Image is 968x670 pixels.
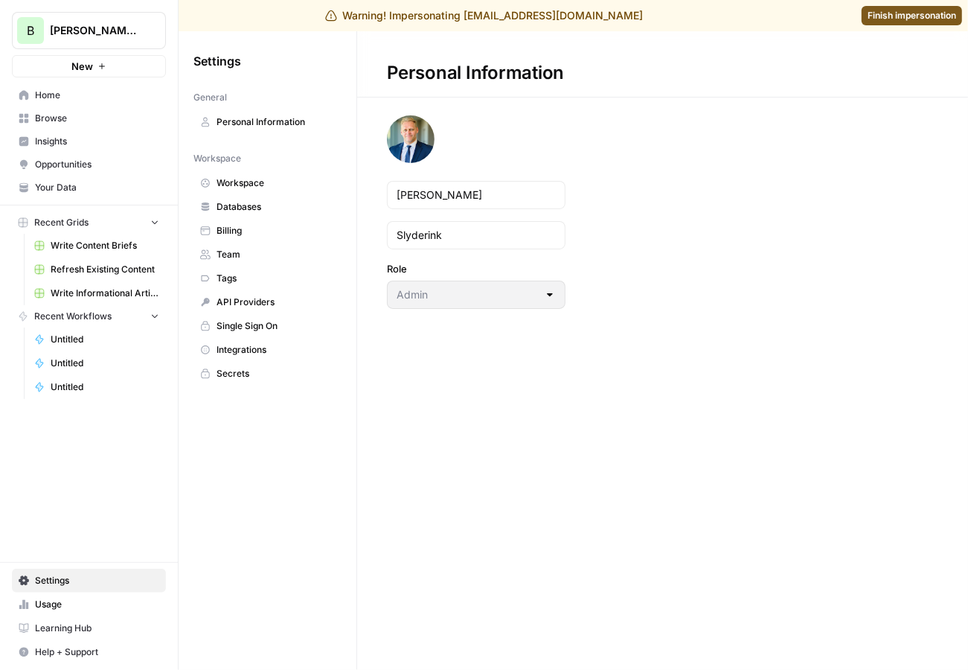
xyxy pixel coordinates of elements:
[35,158,159,171] span: Opportunities
[51,380,159,394] span: Untitled
[35,181,159,194] span: Your Data
[193,243,342,267] a: Team
[868,9,956,22] span: Finish impersonation
[387,261,565,276] label: Role
[12,176,166,200] a: Your Data
[12,305,166,328] button: Recent Workflows
[12,106,166,130] a: Browse
[12,569,166,593] a: Settings
[28,234,166,258] a: Write Content Briefs
[28,375,166,399] a: Untitled
[12,12,166,49] button: Workspace: Bennett Financials
[28,351,166,375] a: Untitled
[35,622,159,635] span: Learning Hub
[28,258,166,281] a: Refresh Existing Content
[193,219,342,243] a: Billing
[325,8,644,23] div: Warning! Impersonating [EMAIL_ADDRESS][DOMAIN_NAME]
[193,52,241,70] span: Settings
[193,110,342,134] a: Personal Information
[27,22,34,39] span: B
[217,176,335,190] span: Workspace
[50,23,140,38] span: [PERSON_NAME] Financials
[12,130,166,153] a: Insights
[193,152,241,165] span: Workspace
[12,616,166,640] a: Learning Hub
[217,272,335,285] span: Tags
[193,314,342,338] a: Single Sign On
[217,343,335,357] span: Integrations
[12,83,166,107] a: Home
[217,248,335,261] span: Team
[217,296,335,309] span: API Providers
[35,645,159,659] span: Help + Support
[217,367,335,380] span: Secrets
[51,263,159,276] span: Refresh Existing Content
[12,211,166,234] button: Recent Grids
[193,171,342,195] a: Workspace
[35,112,159,125] span: Browse
[193,290,342,314] a: API Providers
[193,195,342,219] a: Databases
[51,357,159,370] span: Untitled
[217,200,335,214] span: Databases
[51,287,159,300] span: Write Informational Article
[35,574,159,587] span: Settings
[71,59,93,74] span: New
[34,216,89,229] span: Recent Grids
[28,328,166,351] a: Untitled
[217,319,335,333] span: Single Sign On
[35,89,159,102] span: Home
[357,61,594,85] div: Personal Information
[28,281,166,305] a: Write Informational Article
[12,593,166,616] a: Usage
[12,55,166,77] button: New
[35,135,159,148] span: Insights
[12,153,166,176] a: Opportunities
[193,362,342,386] a: Secrets
[217,224,335,237] span: Billing
[51,333,159,346] span: Untitled
[193,91,227,104] span: General
[12,640,166,664] button: Help + Support
[34,310,112,323] span: Recent Workflows
[51,239,159,252] span: Write Content Briefs
[862,6,962,25] a: Finish impersonation
[193,338,342,362] a: Integrations
[217,115,335,129] span: Personal Information
[387,115,435,163] img: avatar
[35,598,159,611] span: Usage
[193,267,342,290] a: Tags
